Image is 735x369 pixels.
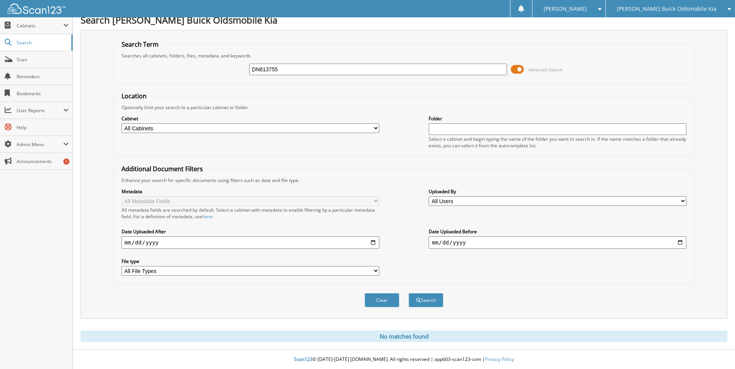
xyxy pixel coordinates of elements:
input: end [429,236,686,249]
div: © [DATE]-[DATE] [DOMAIN_NAME]. All rights reserved | appb03-scan123-com | [73,350,735,369]
label: Date Uploaded After [122,228,379,235]
button: Search [409,293,443,307]
span: Admin Menu [17,141,63,148]
span: Reminders [17,73,69,80]
span: Bookmarks [17,90,69,97]
div: 1 [63,158,69,165]
a: Privacy Policy [485,356,514,362]
label: Metadata [122,188,379,195]
legend: Location [118,92,150,100]
span: Cabinets [17,22,63,29]
span: Advanced Search [528,67,563,72]
div: Select a cabinet and begin typing the name of the folder you want to search in. If the name match... [429,136,686,149]
img: scan123-logo-white.svg [8,3,66,14]
span: Scan123 [294,356,313,362]
label: File type [122,258,379,265]
span: Search [17,39,68,46]
a: here [203,213,213,220]
span: [PERSON_NAME] [544,7,587,11]
label: Uploaded By [429,188,686,195]
input: start [122,236,379,249]
div: No matches found [81,330,727,342]
span: Help [17,124,69,131]
span: Announcements [17,158,69,165]
div: All metadata fields are searched by default. Select a cabinet with metadata to enable filtering b... [122,207,379,220]
label: Date Uploaded Before [429,228,686,235]
span: Scan [17,56,69,63]
span: [PERSON_NAME] Buick Oldsmobile Kia [617,7,716,11]
div: Searches all cabinets, folders, files, metadata, and keywords [118,52,690,59]
div: Enhance your search for specific documents using filters such as date and file type. [118,177,690,184]
h1: Search [PERSON_NAME] Buick Oldsmobile Kia [81,13,727,26]
label: Folder [429,115,686,122]
span: User Reports [17,107,63,114]
legend: Search Term [118,40,162,49]
button: Clear [365,293,399,307]
legend: Additional Document Filters [118,165,207,173]
div: Optionally limit your search to a particular cabinet or folder [118,104,690,111]
label: Cabinet [122,115,379,122]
